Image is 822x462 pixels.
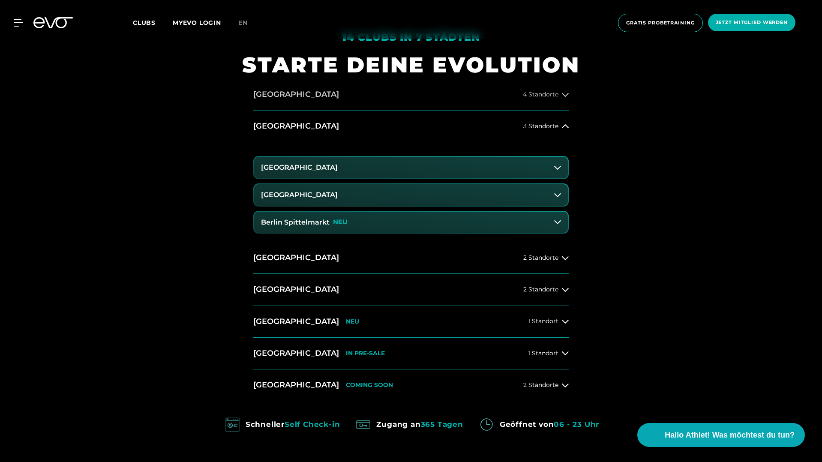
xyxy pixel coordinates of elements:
[253,121,339,132] h2: [GEOGRAPHIC_DATA]
[253,111,569,142] button: [GEOGRAPHIC_DATA]3 Standorte
[173,19,221,27] a: MYEVO LOGIN
[254,184,568,206] button: [GEOGRAPHIC_DATA]
[637,423,805,447] button: Hallo Athlet! Was möchtest du tun?
[346,350,385,357] p: IN PRE-SALE
[523,286,558,293] span: 2 Standorte
[238,19,248,27] span: en
[626,19,695,27] span: Gratis Probetraining
[528,318,558,324] span: 1 Standort
[523,91,558,98] span: 4 Standorte
[253,284,339,295] h2: [GEOGRAPHIC_DATA]
[253,316,339,327] h2: [GEOGRAPHIC_DATA]
[477,415,496,434] img: evofitness
[242,51,580,79] h1: STARTE DEINE EVOLUTION
[346,318,359,325] p: NEU
[421,420,463,429] em: 365 Tagen
[346,381,393,389] p: COMING SOON
[253,380,339,390] h2: [GEOGRAPHIC_DATA]
[253,348,339,359] h2: [GEOGRAPHIC_DATA]
[133,18,173,27] a: Clubs
[261,164,338,171] h3: [GEOGRAPHIC_DATA]
[223,415,242,434] img: evofitness
[254,212,568,233] button: Berlin SpittelmarktNEU
[261,219,330,226] h3: Berlin Spittelmarkt
[376,417,463,431] div: Zugang an
[615,14,705,32] a: Gratis Probetraining
[133,19,156,27] span: Clubs
[253,338,569,369] button: [GEOGRAPHIC_DATA]IN PRE-SALE1 Standort
[253,252,339,263] h2: [GEOGRAPHIC_DATA]
[500,417,599,431] div: Geöffnet von
[523,382,558,388] span: 2 Standorte
[333,219,348,226] p: NEU
[354,415,373,434] img: evofitness
[285,420,340,429] em: Self Check-in
[254,157,568,178] button: [GEOGRAPHIC_DATA]
[665,429,795,441] span: Hallo Athlet! Was möchtest du tun?
[253,79,569,111] button: [GEOGRAPHIC_DATA]4 Standorte
[716,19,788,26] span: Jetzt Mitglied werden
[246,417,340,431] div: Schneller
[238,18,258,28] a: en
[523,123,558,129] span: 3 Standorte
[261,191,338,199] h3: [GEOGRAPHIC_DATA]
[253,89,339,100] h2: [GEOGRAPHIC_DATA]
[523,255,558,261] span: 2 Standorte
[705,14,798,32] a: Jetzt Mitglied werden
[253,274,569,306] button: [GEOGRAPHIC_DATA]2 Standorte
[253,369,569,401] button: [GEOGRAPHIC_DATA]COMING SOON2 Standorte
[554,420,599,429] em: 06 - 23 Uhr
[528,350,558,357] span: 1 Standort
[253,242,569,274] button: [GEOGRAPHIC_DATA]2 Standorte
[253,306,569,338] button: [GEOGRAPHIC_DATA]NEU1 Standort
